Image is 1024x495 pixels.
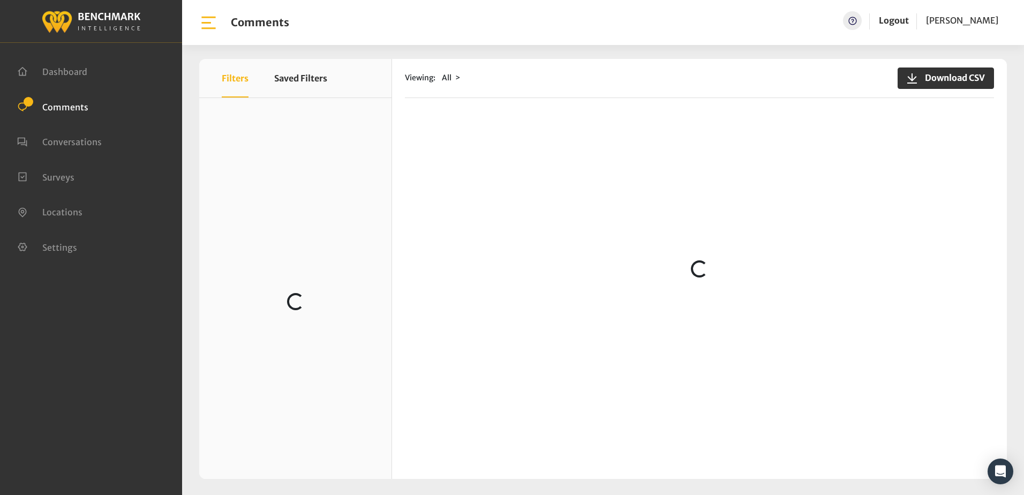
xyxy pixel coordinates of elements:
img: benchmark [41,8,141,34]
span: Viewing: [405,72,435,84]
a: Comments [17,101,88,111]
button: Filters [222,59,249,97]
a: Logout [879,15,909,26]
a: Logout [879,11,909,30]
a: Settings [17,241,77,252]
span: [PERSON_NAME] [926,15,998,26]
a: Conversations [17,136,102,146]
span: Download CSV [918,71,985,84]
span: Conversations [42,137,102,147]
div: Open Intercom Messenger [988,459,1013,484]
span: Comments [42,101,88,112]
a: [PERSON_NAME] [926,11,998,30]
img: bar [199,13,218,32]
button: Saved Filters [274,59,327,97]
span: Surveys [42,171,74,182]
span: Locations [42,207,82,217]
a: Locations [17,206,82,216]
h1: Comments [231,16,289,29]
a: Dashboard [17,65,87,76]
span: All [442,73,451,82]
a: Surveys [17,171,74,182]
span: Dashboard [42,66,87,77]
span: Settings [42,242,77,252]
button: Download CSV [898,67,994,89]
